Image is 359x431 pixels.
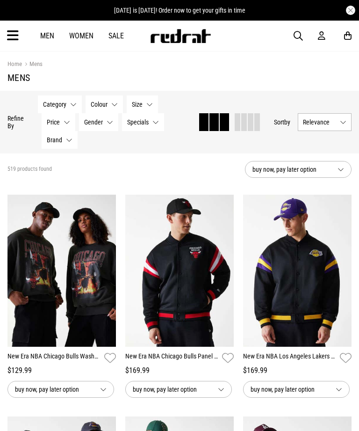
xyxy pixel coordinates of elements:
a: Women [69,31,93,40]
div: $169.99 [243,365,352,376]
span: Colour [91,101,108,108]
span: buy now, pay later option [252,164,330,175]
span: buy now, pay later option [15,384,93,395]
span: Category [43,101,66,108]
a: Mens [22,60,43,69]
a: New Era NBA Los Angeles Lakers Panel Bomber Jacket [243,351,336,365]
button: buy now, pay later option [245,161,352,178]
span: Specials [127,118,149,126]
a: New Era NBA Chicago Bulls Washed Graphic Crewneck Sweatshirt [7,351,101,365]
button: buy now, pay later option [7,381,114,398]
a: Men [40,31,54,40]
button: Category [38,95,82,113]
button: Price [42,113,75,131]
button: Gender [79,113,118,131]
img: Redrat logo [150,29,211,43]
button: buy now, pay later option [243,381,350,398]
img: New Era Nba Chicago Bulls Washed Graphic Crewneck Sweatshirt in Black [7,195,116,347]
button: buy now, pay later option [125,381,232,398]
span: by [284,118,290,126]
button: Colour [86,95,123,113]
a: Sale [108,31,124,40]
span: 519 products found [7,166,52,173]
span: Price [47,118,60,126]
h1: Mens [7,72,352,83]
div: $169.99 [125,365,234,376]
span: [DATE] is [DATE]! Order now to get your gifts in time [114,7,245,14]
div: $129.99 [7,365,116,376]
span: Size [132,101,143,108]
span: buy now, pay later option [251,384,328,395]
img: New Era Nba Los Angeles Lakers Panel Bomber Jacket in Black [243,195,352,347]
span: buy now, pay later option [133,384,210,395]
img: New Era Nba Chicago Bulls Panel Bomber Jacket in Black [125,195,234,347]
button: Specials [122,113,164,131]
a: New Era NBA Chicago Bulls Panel Bomber Jacket [125,351,218,365]
p: Refine By [7,115,24,130]
button: Relevance [298,113,352,131]
button: Brand [42,131,78,149]
span: Relevance [303,118,336,126]
span: Brand [47,136,62,144]
a: Home [7,60,22,67]
button: Size [127,95,158,113]
span: Gender [84,118,103,126]
button: Sortby [274,117,290,128]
